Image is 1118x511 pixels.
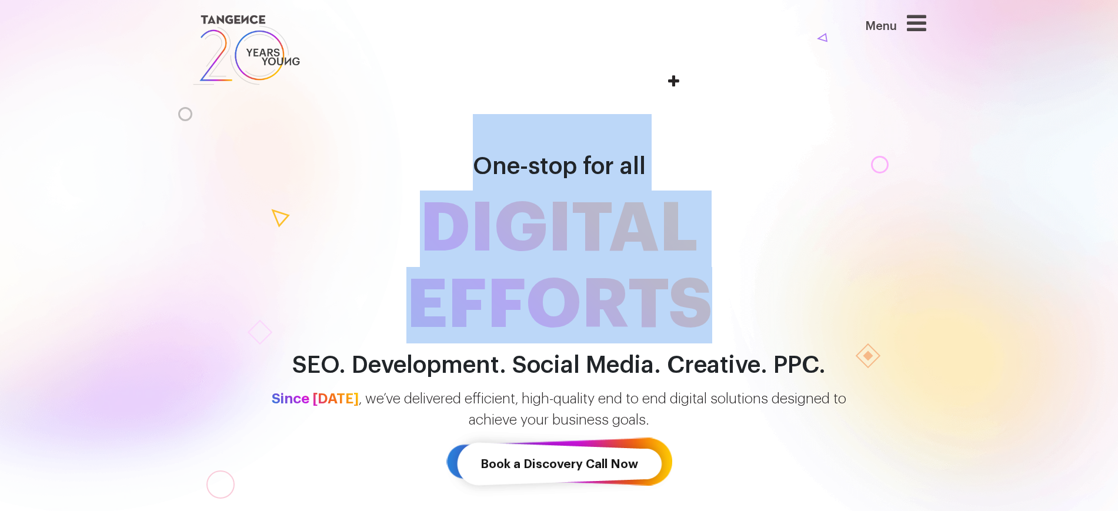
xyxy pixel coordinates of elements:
p: , we’ve delivered efficient, high-quality end to end digital solutions designed to achieve your b... [224,388,895,430]
span: Since [DATE] [272,392,359,406]
a: Book a Discovery Call Now [446,430,672,498]
img: logo SVG [192,12,302,88]
span: DIGITAL EFFORTS [224,191,895,343]
span: One-stop for all [473,155,646,178]
h2: SEO. Development. Social Media. Creative. PPC. [224,352,895,379]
